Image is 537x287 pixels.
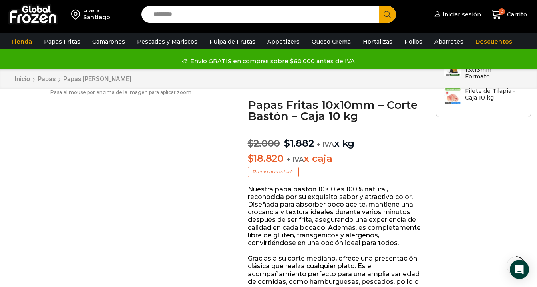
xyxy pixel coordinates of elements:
div: Santiago [83,13,110,21]
span: Iniciar sesión [440,10,481,18]
h3: Filete de Tilapia - Caja 10 kg [465,88,523,101]
a: Camarones [88,34,129,49]
bdi: 1.882 [284,138,314,149]
span: + IVA [286,155,304,163]
a: Abarrotes [430,34,467,49]
span: 0 [499,8,505,15]
a: 0 Carrito [489,5,529,24]
h3: Papas Fritas 13x13mm - Formato... [465,60,523,80]
img: address-field-icon.svg [71,8,83,21]
p: x kg [248,130,424,149]
a: Appetizers [263,34,304,49]
button: Search button [379,6,396,23]
a: Hortalizas [359,34,396,49]
a: Tienda [7,34,36,49]
a: Queso Crema [308,34,355,49]
a: Iniciar sesión [432,6,481,22]
a: Descuentos [471,34,516,49]
div: Open Intercom Messenger [510,260,529,279]
span: $ [248,138,254,149]
a: Pollos [400,34,426,49]
span: + IVA [316,140,334,148]
span: $ [284,138,290,149]
a: Filete de Tilapia - Caja 10 kg [444,88,523,105]
p: x caja [248,153,424,165]
bdi: 2.000 [248,138,280,149]
bdi: 18.820 [248,153,284,164]
a: Papas Fritas [40,34,84,49]
a: Pescados y Mariscos [133,34,201,49]
div: Enviar a [83,8,110,13]
p: Nuestra papa bastón 10×10 es 100% natural, reconocida por su exquisito sabor y atractivo color. D... [248,185,424,247]
a: Papas Fritas 13x13mm - Formato... [444,60,523,84]
a: Pulpa de Frutas [205,34,259,49]
span: Carrito [505,10,527,18]
span: $ [248,153,254,164]
p: Precio al contado [248,167,299,177]
p: Pasa el mouse por encima de la imagen para aplicar zoom [6,90,236,95]
h1: Papas Fritas 10x10mm – Corte Bastón – Caja 10 kg [248,99,424,122]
